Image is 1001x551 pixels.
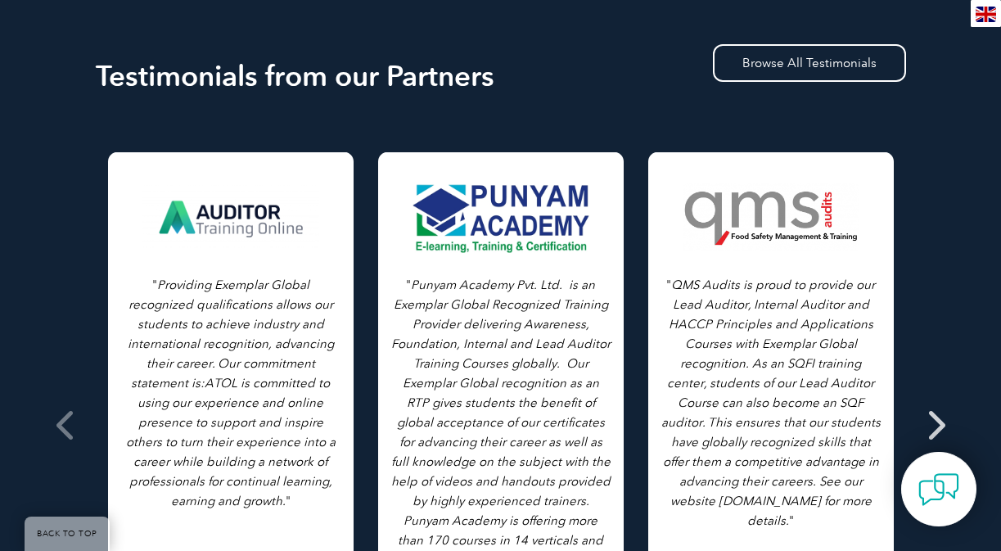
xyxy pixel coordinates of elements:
a: Browse All Testimonials [713,44,906,82]
em: ATOL is committed to using our experience and online presence to support and inspire others to tu... [126,375,336,508]
img: en [976,7,996,22]
i: QMS Audits is proud to provide our Lead Auditor, Internal Auditor and HACCP Principles and Applic... [661,277,881,527]
p: " " [120,274,341,510]
img: contact-chat.png [918,469,959,510]
h2: Testimonials from our Partners [96,63,906,89]
p: " " [661,274,882,530]
i: Providing Exemplar Global recognized qualifications allows our students to achieve industry and i... [126,277,336,508]
a: BACK TO TOP [25,517,110,551]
